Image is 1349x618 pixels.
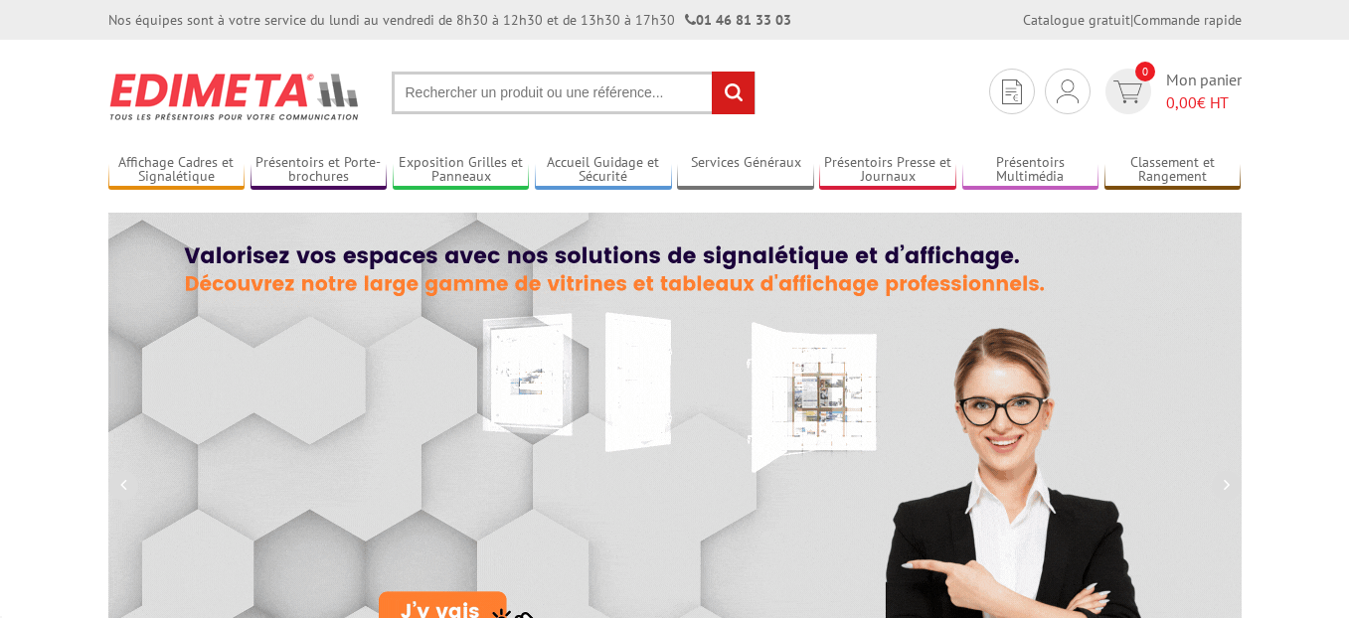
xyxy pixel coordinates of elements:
[1023,10,1242,30] div: |
[1166,92,1197,112] span: 0,00
[677,154,814,187] a: Services Généraux
[1104,154,1242,187] a: Classement et Rangement
[108,154,246,187] a: Affichage Cadres et Signalétique
[1100,69,1242,114] a: devis rapide 0 Mon panier 0,00€ HT
[1133,11,1242,29] a: Commande rapide
[712,72,755,114] input: rechercher
[108,60,362,133] img: Présentoir, panneau, stand - Edimeta - PLV, affichage, mobilier bureau, entreprise
[1057,79,1079,103] img: devis rapide
[1002,79,1022,104] img: devis rapide
[393,154,530,187] a: Exposition Grilles et Panneaux
[251,154,388,187] a: Présentoirs et Porte-brochures
[1113,80,1142,103] img: devis rapide
[962,154,1099,187] a: Présentoirs Multimédia
[1135,62,1155,81] span: 0
[1166,91,1242,114] span: € HT
[685,11,791,29] strong: 01 46 81 33 03
[392,72,756,114] input: Rechercher un produit ou une référence...
[1166,69,1242,114] span: Mon panier
[535,154,672,187] a: Accueil Guidage et Sécurité
[108,10,791,30] div: Nos équipes sont à votre service du lundi au vendredi de 8h30 à 12h30 et de 13h30 à 17h30
[1023,11,1130,29] a: Catalogue gratuit
[819,154,956,187] a: Présentoirs Presse et Journaux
